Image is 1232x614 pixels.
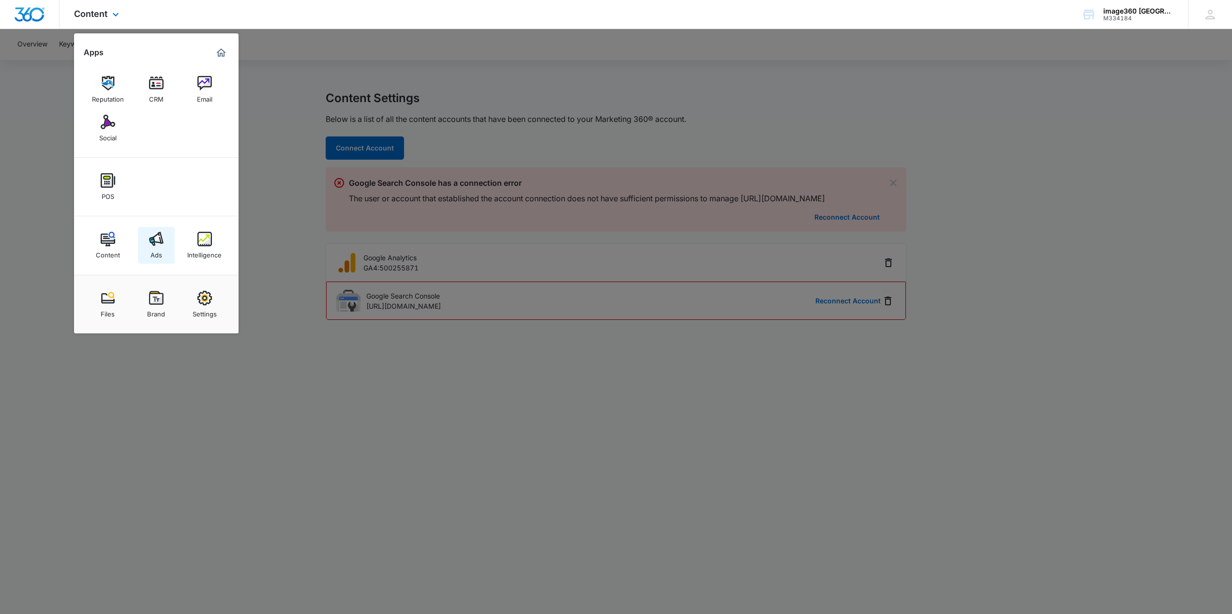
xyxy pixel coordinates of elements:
div: CRM [149,90,164,103]
a: Marketing 360® Dashboard [213,45,229,60]
a: Brand [138,286,175,323]
div: Email [197,90,212,103]
a: Email [186,71,223,108]
a: Reputation [90,71,126,108]
div: Settings [193,305,217,318]
div: Ads [150,246,162,259]
div: POS [102,188,114,200]
a: Intelligence [186,227,223,264]
a: Content [90,227,126,264]
div: Files [101,305,115,318]
div: Social [99,129,117,142]
a: Settings [186,286,223,323]
a: Files [90,286,126,323]
div: Intelligence [187,246,222,259]
div: account id [1103,15,1174,22]
span: Content [74,9,107,19]
a: POS [90,168,126,205]
div: account name [1103,7,1174,15]
div: Reputation [92,90,124,103]
a: CRM [138,71,175,108]
div: Brand [147,305,165,318]
a: Social [90,110,126,147]
a: Ads [138,227,175,264]
div: Content [96,246,120,259]
h2: Apps [84,48,104,57]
